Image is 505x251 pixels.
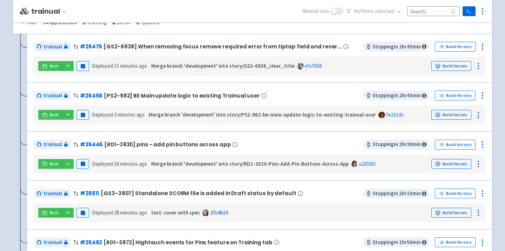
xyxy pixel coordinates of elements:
a: 2fb46d4 [210,209,228,216]
a: #26456 [80,92,102,99]
span: Deployed [92,111,144,118]
a: Build Details [431,159,471,169]
a: efcf058 [305,62,322,69]
a: #26511 [80,190,99,197]
a: #26482 [80,239,102,246]
a: trainual [34,189,70,198]
a: Visit [38,159,62,169]
strong: Merge branch 'development' into story/RD1-3820-Pins-Add-Pin-Buttons-Across-App [151,160,349,167]
span: Stopping in 2 hr 43 min [363,91,429,100]
a: Build History [435,91,476,100]
span: Stopping in 2 hr 18 min [363,189,429,198]
time: 28 minutes ago [114,209,147,216]
a: Visit [38,110,62,120]
span: Deployed [92,62,147,69]
button: trainual [31,7,69,15]
a: a220361 [359,160,376,167]
a: Build Details [431,208,471,218]
span: Visit [49,63,59,69]
span: Stopping in 2 hr 30 min [363,140,429,150]
span: trainual [43,190,62,198]
a: Build Details [431,61,471,71]
span: Stopping in 2 hr 43 min [363,42,429,52]
span: trainual [43,92,62,100]
time: 3 minutes ago [114,111,144,118]
button: Pause [76,208,89,218]
span: [RD1-3820] pins - add pin buttons across app [104,141,231,147]
span: [PS2-982] BE Main update logic to existing Trainual user [104,93,260,99]
time: 15 minutes ago [114,62,147,69]
span: No filter s [354,7,394,15]
span: Visit [49,161,59,167]
a: Build History [435,140,476,150]
span: trainual [43,238,62,246]
a: Build History [435,237,476,247]
span: Minimal view [302,7,329,15]
span: trainual [43,140,62,148]
span: Visit [49,210,59,216]
input: Search... [407,6,460,16]
a: trainual [34,91,70,100]
a: #26475 [80,43,102,50]
span: Deployed [92,209,147,216]
button: Pause [76,110,89,120]
a: Build History [435,189,476,198]
button: Pause [76,61,89,71]
span: selected [375,8,394,14]
a: fe1b1dc [386,111,404,118]
span: Stopping in 1 hr 56 min [363,237,429,247]
strong: test: cover with spec [151,209,200,216]
time: 16 minutes ago [114,160,147,167]
a: trainual [34,238,70,247]
strong: Merge branch 'development' into story/GS2-6938_clear_title [151,62,295,69]
a: Terminal [463,6,476,16]
a: Visit [38,61,62,71]
a: trainual [34,140,70,149]
strong: Merge branch 'development' into story/PS2-982-be-main-update-logic-to-existing-trainual-user [149,111,376,118]
span: [GS3-3807] Standalone SCORM file is added in Draft status by default [101,190,296,196]
a: #26446 [80,141,103,148]
span: trainual [43,43,62,51]
a: trainual [34,42,70,52]
a: Build History [435,42,476,52]
span: [RD1-3872] Hightouch events for Pins feature on Training tab [103,239,272,245]
span: Visit [49,112,59,118]
button: Pause [76,159,89,169]
a: Visit [38,208,62,218]
a: Build Details [431,110,471,120]
span: [GS2-6938] When removing focus remove required error from tiptap field and rever… [103,44,342,49]
span: Deployed [92,160,147,167]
